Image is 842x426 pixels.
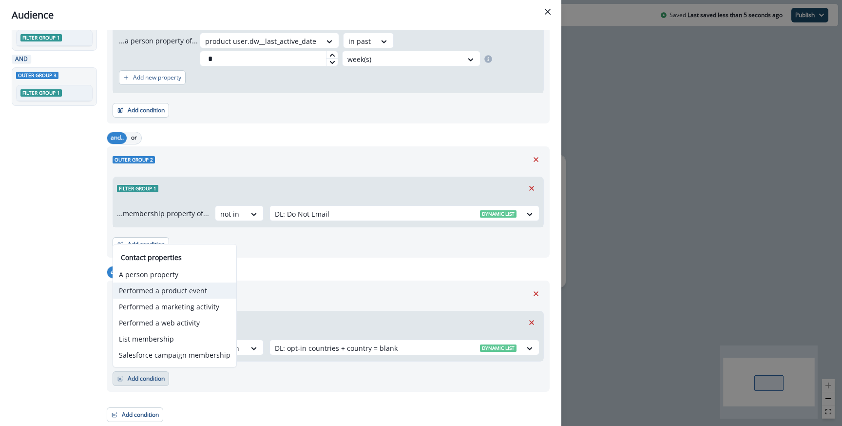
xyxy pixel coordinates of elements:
div: Audience [12,8,550,22]
p: AND [14,55,29,63]
button: Performed a web activity [113,315,236,331]
button: Add condition [113,371,169,386]
button: Performed a marketing activity [113,299,236,315]
button: Close [540,4,555,20]
button: Add condition [113,103,169,118]
p: ...a person property of... [119,36,198,46]
button: or [127,132,141,144]
span: Filter group 1 [20,89,62,97]
span: Outer group 3 [16,72,58,79]
span: Filter group 1 [20,34,62,41]
span: Filter group 1 [117,185,158,192]
button: and.. [107,266,127,278]
button: Add new property [119,70,186,85]
p: ...membership property of... [117,208,209,219]
p: Contact properties [121,252,229,263]
button: Remove [528,152,544,167]
button: Remove [524,181,539,196]
button: A person property [113,266,236,283]
p: Add new property [133,74,181,81]
button: Salesforce campaign membership [113,347,236,363]
button: Performed a product event [113,283,236,299]
button: and.. [107,132,127,144]
button: Remove [524,315,539,330]
button: Add condition [113,237,169,252]
button: List membership [113,331,236,347]
button: Remove [528,286,544,301]
span: Outer group 2 [113,156,155,163]
button: Add condition [107,407,163,422]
